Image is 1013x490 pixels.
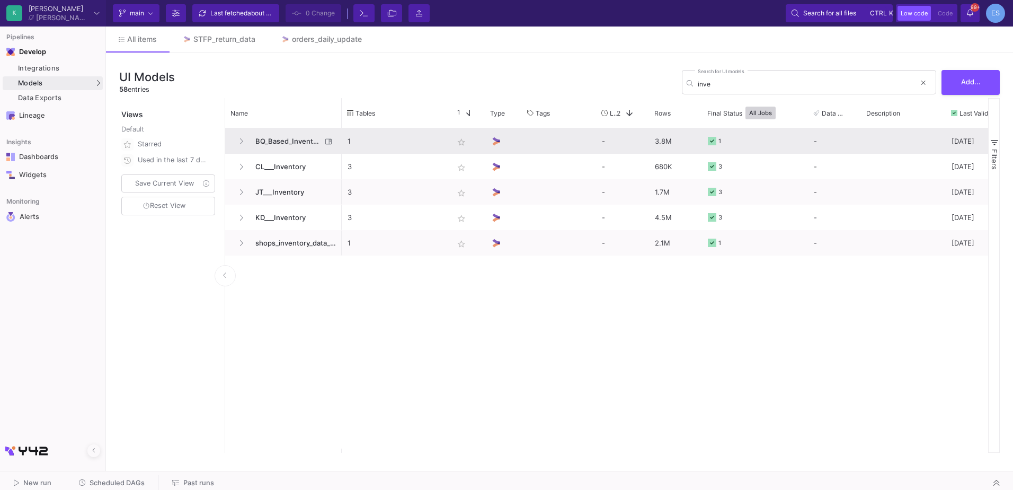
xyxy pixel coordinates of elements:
div: Dashboards [19,153,88,161]
div: - [814,205,855,230]
div: Final Status [707,101,793,125]
span: Scheduled DAGs [90,479,145,487]
span: Type [490,109,505,117]
span: Filters [990,149,999,170]
div: - [596,128,649,154]
span: Name [230,109,248,117]
div: - [814,231,855,255]
div: - [814,180,855,204]
button: Search for all filesctrlk [786,4,893,22]
button: Starred [119,136,217,152]
input: Search for name, tables, ... [698,80,916,88]
button: main [113,4,159,22]
img: UI Model [491,136,502,147]
button: Code [935,6,956,21]
p: 1 [348,129,442,154]
div: Views [119,98,219,120]
img: UI Model [491,161,502,172]
div: [DATE] [946,154,1009,179]
span: New run [23,479,51,487]
span: BQ_Based_Inventory [249,129,322,154]
span: Models [18,79,43,87]
div: - [596,179,649,205]
span: Reset View [143,202,185,209]
div: Alerts [20,212,88,222]
mat-icon: star_border [455,238,468,250]
p: 3 [348,205,442,230]
img: UI Model [491,238,502,249]
div: Starred [138,136,209,152]
div: Lineage [19,111,88,120]
span: CL___Inventory [249,154,336,179]
div: Last fetched [210,5,274,21]
div: [DATE] [946,128,1009,154]
button: 99+ [961,4,980,22]
mat-expansion-panel-header: Navigation iconDevelop [3,43,103,60]
span: Save Current View [135,179,194,187]
div: ES [986,4,1005,23]
span: k [889,7,893,20]
div: 3 [718,154,722,179]
a: Navigation iconLineage [3,107,103,124]
div: 1 [718,231,721,256]
div: [PERSON_NAME] [29,5,90,12]
div: Develop [19,48,35,56]
div: 1.7M [649,179,702,205]
a: Navigation iconAlerts [3,208,103,226]
button: Add... [941,70,1000,95]
div: STFP_return_data [193,35,255,43]
img: Tab icon [182,35,191,44]
div: - [596,205,649,230]
div: 1 [718,129,721,154]
a: Navigation iconDashboards [3,148,103,165]
div: Used in the last 7 days [138,152,209,168]
mat-icon: star_border [455,212,468,225]
img: Navigation icon [6,171,15,179]
p: 3 [348,180,442,205]
div: - [596,154,649,179]
span: All items [127,35,157,43]
span: Low code [901,10,928,17]
div: [DATE] [946,205,1009,230]
div: - [596,230,649,256]
img: Navigation icon [6,212,15,222]
span: JT___Inventory [249,180,336,205]
img: UI Model [491,212,502,223]
span: Data Tests [822,109,846,117]
div: - [814,129,855,153]
p: 3 [348,154,442,179]
div: Widgets [19,171,88,179]
div: 3 [718,180,722,205]
div: Default [121,124,217,136]
span: Description [866,109,900,117]
button: Low code [898,6,931,21]
span: Rows [654,109,671,117]
img: Navigation icon [6,48,15,56]
mat-icon: star_border [455,161,468,174]
mat-icon: star_border [455,187,468,199]
div: orders_daily_update [292,35,362,43]
div: [DATE] [946,179,1009,205]
a: Data Exports [3,91,103,105]
img: Navigation icon [6,153,15,161]
button: Save Current View [121,174,215,192]
button: Reset View [121,197,215,215]
span: Code [938,10,953,17]
img: UI Model [491,187,502,198]
div: 3.8M [649,128,702,154]
button: ctrlk [867,7,887,20]
span: Tags [536,109,550,117]
span: shops_inventory_data_collection [249,231,336,256]
span: 99+ [971,3,979,12]
span: about 18 hours ago [247,9,304,17]
button: Last fetchedabout 18 hours ago [192,4,279,22]
img: Tab icon [281,35,290,44]
span: Past runs [183,479,214,487]
span: 1 [453,108,460,118]
button: All Jobs [745,107,776,119]
div: 3 [718,205,722,230]
span: Last Used [610,109,617,117]
div: Integrations [18,64,100,73]
button: ES [983,4,1005,23]
span: 58 [119,85,128,93]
